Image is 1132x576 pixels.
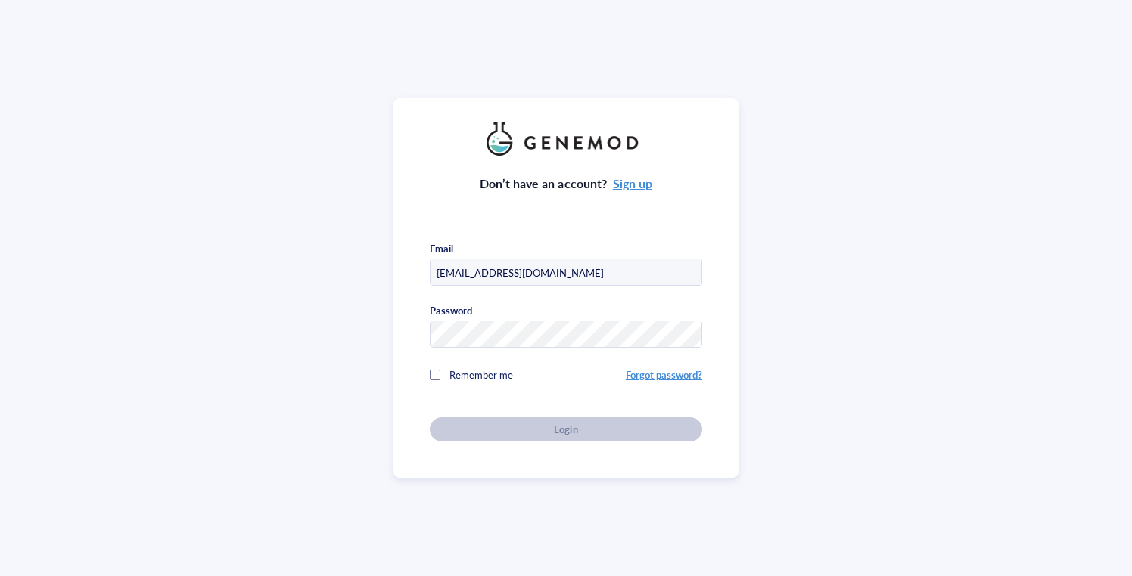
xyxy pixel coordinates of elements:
[430,242,453,255] div: Email
[626,367,702,382] a: Forgot password?
[487,122,645,156] img: genemod_logo_light-BcqUzbGq.png
[449,367,513,382] span: Remember me
[480,174,652,194] div: Don’t have an account?
[613,175,652,192] a: Sign up
[430,304,472,317] div: Password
